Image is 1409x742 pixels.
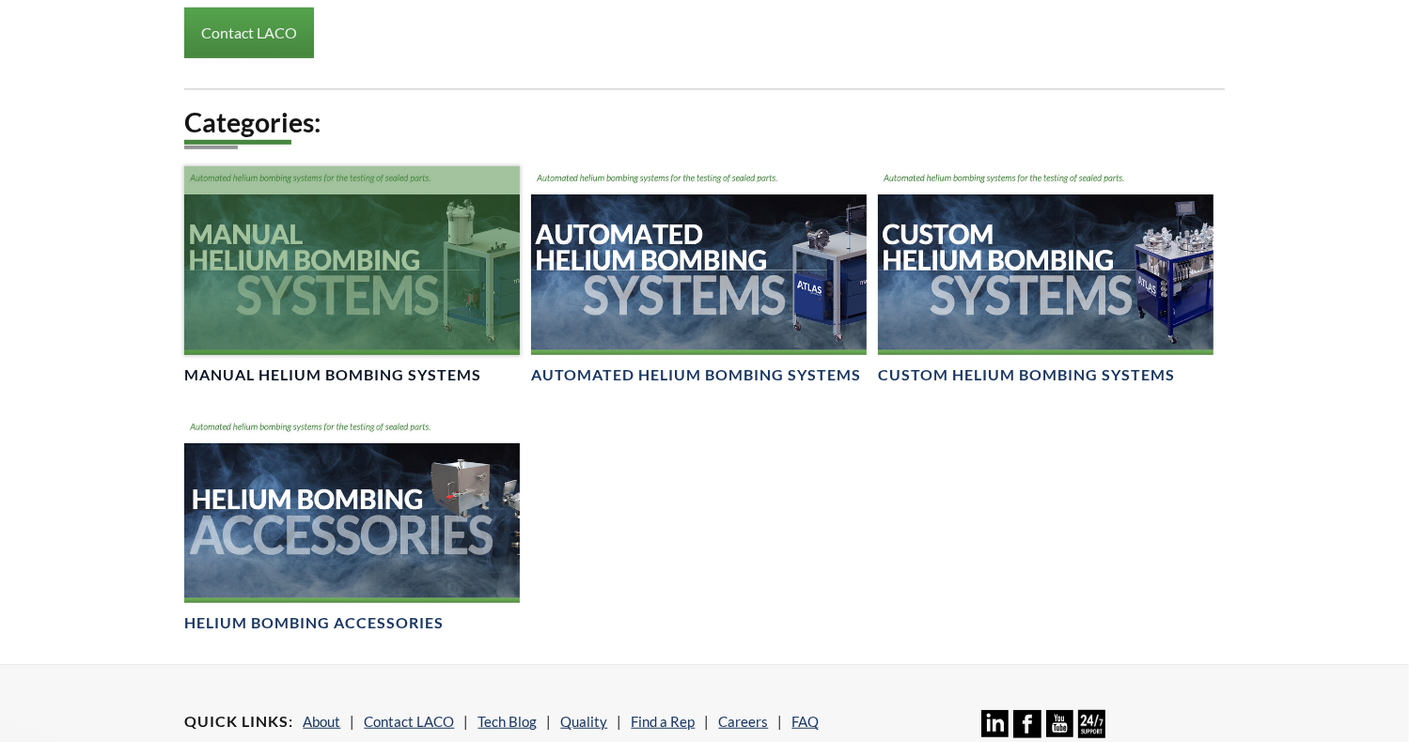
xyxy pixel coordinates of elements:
[184,415,520,634] a: Helium Bombing Accessories BannerHelium Bombing Accessories
[184,613,444,633] h4: Helium Bombing Accessories
[303,713,340,730] a: About
[184,166,520,385] a: Manual Helium Bombing Systems BannerManual Helium Bombing Systems
[878,365,1175,385] h4: Custom Helium Bombing Systems
[531,166,867,385] a: Automated Helium Bombing Systems BannerAutomated Helium Bombing Systems
[560,713,607,730] a: Quality
[184,712,293,732] h4: Quick Links
[791,713,819,730] a: FAQ
[477,713,537,730] a: Tech Blog
[184,365,481,385] h4: Manual Helium Bombing Systems
[1078,710,1105,737] img: 24/7 Support Icon
[531,365,861,385] h4: Automated Helium Bombing Systems
[184,8,314,58] a: Contact LACO
[184,105,1224,140] h2: Categories:
[631,713,695,730] a: Find a Rep
[878,166,1213,385] a: Custom Helium Bombing Chambers BannerCustom Helium Bombing Systems
[1078,724,1105,741] a: 24/7 Support
[718,713,768,730] a: Careers
[364,713,454,730] a: Contact LACO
